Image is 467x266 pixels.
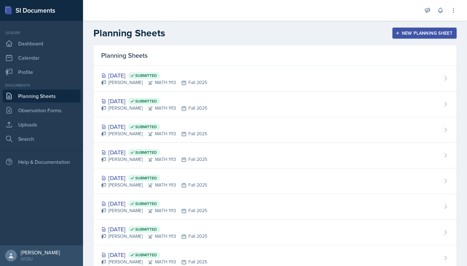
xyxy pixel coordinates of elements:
[101,97,207,105] div: [DATE]
[93,117,457,143] a: [DATE] Submitted [PERSON_NAME]MATH 1113Fall 2025
[135,227,157,232] span: Submitted
[3,90,80,103] a: Planning Sheets
[101,122,207,131] div: [DATE]
[3,104,80,117] a: Observation Forms
[93,220,457,245] a: [DATE] Submitted [PERSON_NAME]MATH 1113Fall 2025
[135,150,157,155] span: Submitted
[392,28,457,39] button: New Planning Sheet
[135,252,157,258] span: Submitted
[135,124,157,129] span: Submitted
[3,66,80,79] a: Profile
[3,51,80,64] a: Calendar
[101,71,207,80] div: [DATE]
[101,105,207,112] div: [PERSON_NAME] MATH 1113 Fall 2025
[101,130,207,137] div: [PERSON_NAME] MATH 1113 Fall 2025
[93,143,457,168] a: [DATE] Submitted [PERSON_NAME]MATH 1113Fall 2025
[93,168,457,194] a: [DATE] Submitted [PERSON_NAME]MATH 1113Fall 2025
[101,225,207,234] div: [DATE]
[101,148,207,157] div: [DATE]
[101,233,207,240] div: [PERSON_NAME] MATH 1113 Fall 2025
[135,175,157,181] span: Submitted
[3,118,80,131] a: Uploads
[101,79,207,86] div: [PERSON_NAME] MATH 1113 Fall 2025
[101,199,207,208] div: [DATE]
[93,66,457,91] a: [DATE] Submitted [PERSON_NAME]MATH 1113Fall 2025
[135,99,157,104] span: Submitted
[135,201,157,206] span: Submitted
[93,91,457,117] a: [DATE] Submitted [PERSON_NAME]MATH 1113Fall 2025
[101,250,207,259] div: [DATE]
[3,82,80,88] div: Documents
[101,174,207,182] div: [DATE]
[101,259,207,265] div: [PERSON_NAME] MATH 1113 Fall 2025
[3,30,80,36] div: Leader
[3,37,80,50] a: Dashboard
[93,194,457,220] a: [DATE] Submitted [PERSON_NAME]MATH 1113Fall 2025
[93,45,457,66] div: Planning Sheets
[21,249,60,256] div: [PERSON_NAME]
[101,156,207,163] div: [PERSON_NAME] MATH 1113 Fall 2025
[3,155,80,168] div: Help & Documentation
[3,132,80,145] a: Search
[101,207,207,214] div: [PERSON_NAME] MATH 1113 Fall 2025
[101,182,207,188] div: [PERSON_NAME] MATH 1113 Fall 2025
[135,73,157,78] span: Submitted
[397,30,452,36] div: New Planning Sheet
[93,27,165,39] h2: Planning Sheets
[21,256,60,262] div: GCSU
